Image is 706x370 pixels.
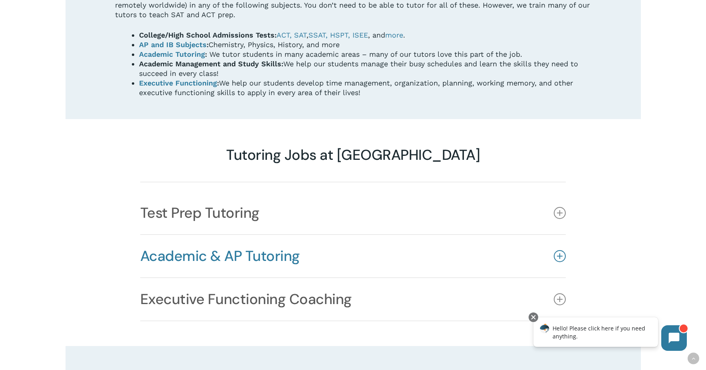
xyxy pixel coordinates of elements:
a: Executive Functioning Coaching [140,278,566,320]
span: Chemistry, Physics, History, and more [209,40,340,49]
a: Academic Tutoring [139,50,205,58]
iframe: Chatbot [525,311,695,359]
strong: : [139,79,219,87]
strong: Academic Management and Study Skills: [139,60,283,68]
strong: : [139,50,207,58]
h3: Tutoring Jobs at [GEOGRAPHIC_DATA] [140,146,566,164]
li: We help our students manage their busy schedules and learn the skills they need to succeed in eve... [139,59,591,78]
li: We help our students develop time management, organization, planning, working memory, and other e... [139,78,591,97]
a: Executive Functioning [139,79,217,87]
a: Academic & AP Tutoring [140,235,566,277]
a: AP and IB Subjects [139,40,207,49]
a: SSAT, HSPT, ISEE [308,31,368,39]
a: more [385,31,403,39]
b: : [139,40,340,49]
span: We tutor students in many academic areas – many of our tutors love this part of the job. [209,50,522,58]
span: , , and . [276,31,405,39]
a: Test Prep Tutoring [140,192,566,234]
b: College/High School Admissions Tests: [139,31,276,39]
a: ACT, SAT [276,31,306,39]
